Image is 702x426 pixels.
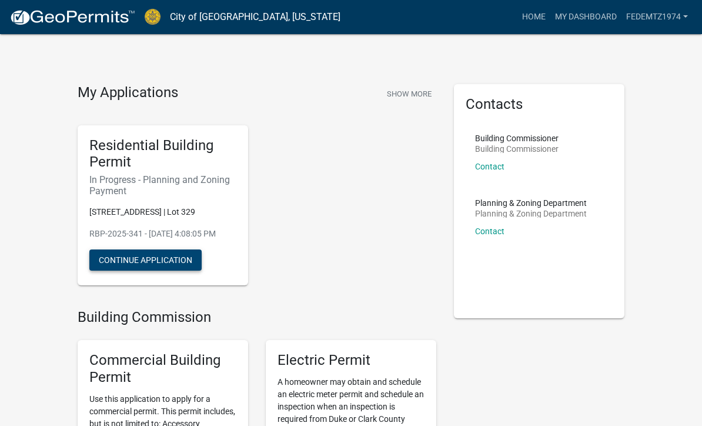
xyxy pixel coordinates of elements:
a: My Dashboard [550,6,621,28]
p: [STREET_ADDRESS] | Lot 329 [89,206,236,218]
a: Fedemtz1974 [621,6,693,28]
h4: Building Commission [78,309,436,326]
h5: Electric Permit [278,352,424,369]
img: City of Jeffersonville, Indiana [145,9,161,25]
p: Planning & Zoning Department [475,199,587,207]
h4: My Applications [78,84,178,102]
h5: Contacts [466,96,613,113]
a: City of [GEOGRAPHIC_DATA], [US_STATE] [170,7,340,27]
h5: Residential Building Permit [89,137,236,171]
button: Show More [382,84,436,104]
a: Contact [475,162,504,171]
p: RBP-2025-341 - [DATE] 4:08:05 PM [89,228,236,240]
a: Contact [475,227,504,236]
h5: Commercial Building Permit [89,352,236,386]
button: Continue Application [89,249,202,271]
p: Planning & Zoning Department [475,209,587,218]
p: Building Commissioner [475,145,559,153]
h6: In Progress - Planning and Zoning Payment [89,174,236,197]
p: Building Commissioner [475,134,559,142]
a: Home [517,6,550,28]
